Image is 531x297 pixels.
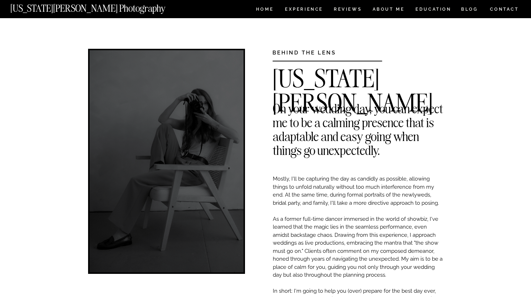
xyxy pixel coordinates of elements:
[415,7,452,13] a: EDUCATION
[273,101,443,112] h2: On your wedding day, you can expect me to be a calming presence that is adaptable and easy going ...
[334,7,361,13] a: REVIEWS
[10,4,189,10] a: [US_STATE][PERSON_NAME] Photography
[285,7,322,13] a: Experience
[461,7,478,13] a: BLOG
[272,67,443,77] h2: [US_STATE][PERSON_NAME]
[272,49,360,54] h3: BEHIND THE LENS
[372,7,405,13] a: ABOUT ME
[255,7,275,13] a: HOME
[490,5,519,13] a: CONTACT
